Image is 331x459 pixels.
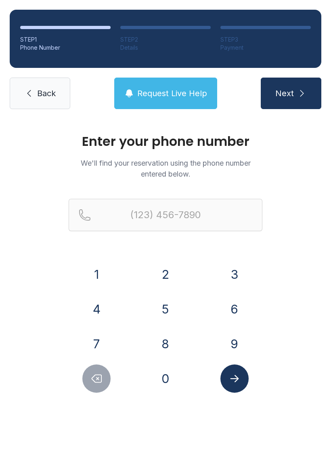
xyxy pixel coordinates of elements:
[220,364,249,393] button: Submit lookup form
[220,330,249,358] button: 9
[20,36,111,44] div: STEP 1
[151,330,180,358] button: 8
[82,295,111,323] button: 4
[151,364,180,393] button: 0
[20,44,111,52] div: Phone Number
[137,88,207,99] span: Request Live Help
[275,88,294,99] span: Next
[151,295,180,323] button: 5
[69,158,262,179] p: We'll find your reservation using the phone number entered below.
[220,36,311,44] div: STEP 3
[82,364,111,393] button: Delete number
[120,44,211,52] div: Details
[151,260,180,288] button: 2
[37,88,56,99] span: Back
[220,44,311,52] div: Payment
[220,295,249,323] button: 6
[82,260,111,288] button: 1
[120,36,211,44] div: STEP 2
[69,199,262,231] input: Reservation phone number
[82,330,111,358] button: 7
[220,260,249,288] button: 3
[69,135,262,148] h1: Enter your phone number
